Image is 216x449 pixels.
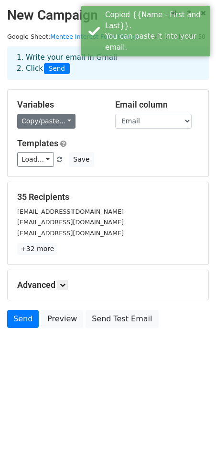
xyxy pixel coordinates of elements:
[7,33,144,40] small: Google Sheet:
[17,280,199,290] h5: Advanced
[17,243,57,255] a: +32 more
[69,152,94,167] button: Save
[115,99,199,110] h5: Email column
[50,33,144,40] a: Mentee Interest Form (Respo...
[17,99,101,110] h5: Variables
[7,310,39,328] a: Send
[105,10,206,53] div: Copied {{Name - First and Last}}. You can paste it into your email.
[7,7,209,23] h2: New Campaign
[17,152,54,167] a: Load...
[86,310,158,328] a: Send Test Email
[17,230,124,237] small: [EMAIL_ADDRESS][DOMAIN_NAME]
[168,403,216,449] iframe: Chat Widget
[17,192,199,202] h5: 35 Recipients
[17,208,124,215] small: [EMAIL_ADDRESS][DOMAIN_NAME]
[44,63,70,75] span: Send
[10,52,206,74] div: 1. Write your email in Gmail 2. Click
[17,219,124,226] small: [EMAIL_ADDRESS][DOMAIN_NAME]
[17,138,58,148] a: Templates
[17,114,76,129] a: Copy/paste...
[41,310,83,328] a: Preview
